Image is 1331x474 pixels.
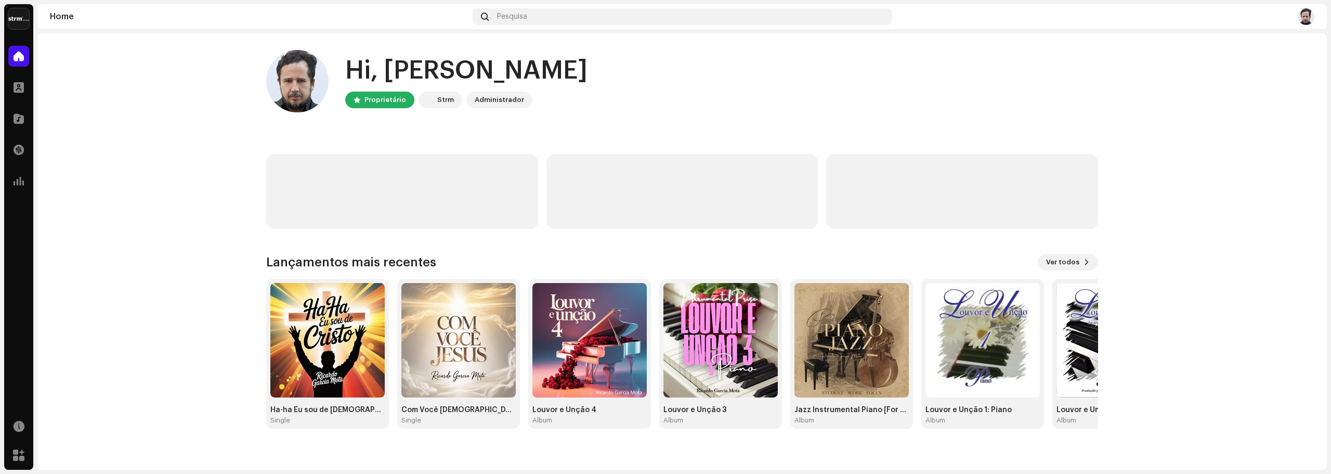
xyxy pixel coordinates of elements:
div: Louvor e Unção 1: Piano [925,406,1040,414]
img: 8cec0614-47ac-4ea3-a471-fcd042ee9eaa [266,50,329,112]
div: Louvor e Unção 2: Instrumental Praise Piano [1056,406,1171,414]
img: 408b884b-546b-4518-8448-1008f9c76b02 [421,94,433,106]
img: 7482af42-6185-4e06-8062-f9777992cfcf [1056,283,1171,398]
div: Ha-ha Eu sou de [DEMOGRAPHIC_DATA] [270,406,385,414]
img: 408b884b-546b-4518-8448-1008f9c76b02 [8,8,29,29]
img: 8cec0614-47ac-4ea3-a471-fcd042ee9eaa [1298,8,1314,25]
h3: Lançamentos mais recentes [266,254,436,271]
div: Administrador [475,94,524,106]
img: e65e084a-f358-46a8-85cd-d13992a528d4 [532,283,647,398]
div: Single [401,416,421,425]
div: Home [50,12,468,21]
span: Ver todos [1046,252,1079,273]
div: Strm [437,94,454,106]
div: Proprietário [364,94,406,106]
div: Louvor e Unção 4 [532,406,647,414]
img: 7e0cc4d5-a7df-4cdf-89dc-4ab83e5c4838 [401,283,516,398]
img: 72bb1054-a813-4346-9dcb-9f30e714e34e [663,283,778,398]
div: Louvor e Unção 3 [663,406,778,414]
div: Com Você [DEMOGRAPHIC_DATA] [401,406,516,414]
span: Pesquisa [497,12,527,21]
div: Album [794,416,814,425]
div: Album [663,416,683,425]
div: Hi, [PERSON_NAME] [345,54,588,87]
img: 343cb8df-8a3c-4142-92b7-18bedd70e998 [925,283,1040,398]
img: d6103650-4885-4b39-aee4-1ef57bce5d94 [270,283,385,398]
div: Jazz Instrumental Piano [For Studying - for Work - Focus] [794,406,909,414]
div: Single [270,416,290,425]
div: Album [1056,416,1076,425]
div: Album [925,416,945,425]
button: Ver todos [1038,254,1098,271]
img: 0e55ae75-7d69-4443-91e4-e2410524fb3e [794,283,909,398]
div: Album [532,416,552,425]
